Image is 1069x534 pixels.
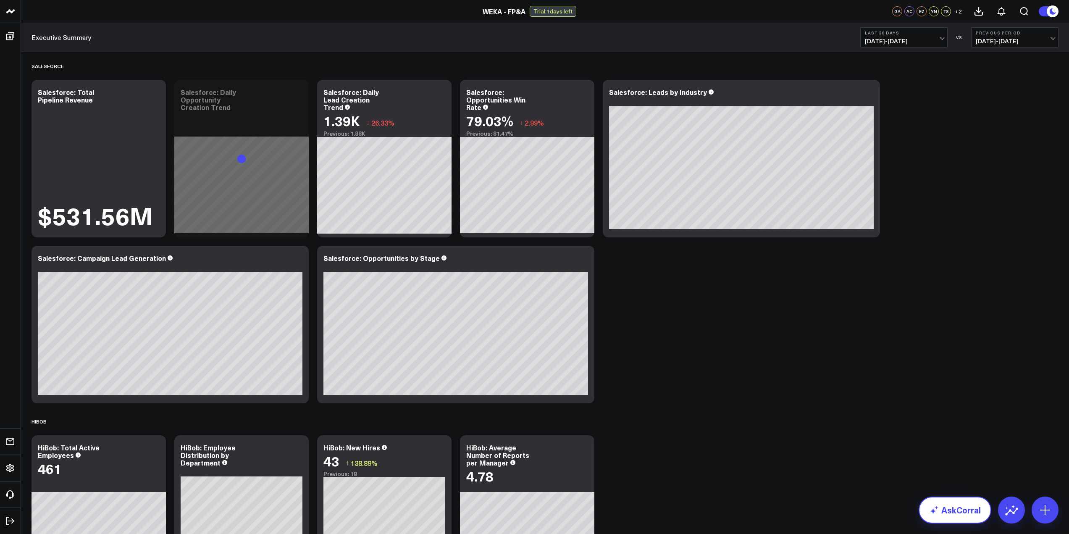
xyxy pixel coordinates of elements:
[181,443,236,467] div: HiBob: Employee Distribution by Department
[38,461,62,476] div: 461
[860,27,948,47] button: Last 30 Days[DATE]-[DATE]
[466,130,588,137] div: Previous: 81.47%
[38,253,166,263] div: Salesforce: Campaign Lead Generation
[865,30,943,35] b: Last 30 Days
[323,87,379,112] div: Salesforce: Daily Lead Creation Trend
[530,6,576,17] div: Trial: 1 days left
[525,118,544,127] span: 2.99%
[323,471,445,477] div: Previous: 18
[609,87,707,97] div: Salesforce: Leads by Industry
[323,453,339,468] div: 43
[323,130,445,137] div: Previous: 1.88K
[929,6,939,16] div: YN
[941,6,951,16] div: TS
[952,35,967,40] div: VS
[351,458,378,468] span: 138.89%
[971,27,1058,47] button: Previous Period[DATE]-[DATE]
[32,412,47,431] div: HIBOB
[466,87,525,112] div: Salesforce: Opportunities Win Rate
[346,458,349,468] span: ↑
[483,7,525,16] a: WEKA - FP&A
[865,38,943,45] span: [DATE] - [DATE]
[955,8,962,14] span: + 2
[953,6,963,16] button: +2
[976,30,1054,35] b: Previous Period
[38,443,100,460] div: HiBob: Total Active Employees
[323,113,360,128] div: 1.39K
[466,468,494,484] div: 4.78
[32,33,92,42] a: Executive Summary
[892,6,902,16] div: GA
[323,443,380,452] div: HiBob: New Hires
[181,87,236,112] div: Salesforce: Daily Opportunity Creation Trend
[466,443,529,467] div: HiBob: Average Number of Reports per Manager
[38,203,153,227] div: $531.56M
[520,117,523,128] span: ↓
[366,117,370,128] span: ↓
[32,56,64,76] div: Salesforce
[919,497,991,523] a: AskCorral
[38,87,94,104] div: Salesforce: Total Pipeline Revenue
[371,118,394,127] span: 26.33%
[917,6,927,16] div: EZ
[466,113,513,128] div: 79.03%
[323,253,440,263] div: Salesforce: Opportunities by Stage
[976,38,1054,45] span: [DATE] - [DATE]
[904,6,914,16] div: AC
